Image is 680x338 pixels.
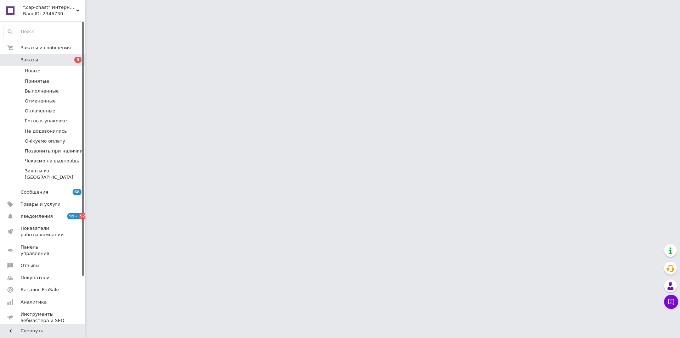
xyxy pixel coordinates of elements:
span: Инструменты вебмастера и SEO [21,311,66,324]
span: Аналитика [21,299,47,305]
span: Сообщения [21,189,48,195]
span: "Zap-chast" Интернет магазин. Запчасти для квадроциклов [23,4,76,11]
span: Выполненные [25,88,59,94]
span: Показатели работы компании [21,225,66,238]
span: Каталог ProSale [21,287,59,293]
span: Заказы и сообщения [21,45,71,51]
div: Ваш ID: 2346730 [23,11,85,17]
span: Панель управления [21,244,66,257]
span: Позвонить при наличии [25,148,83,154]
input: Поиск [4,25,83,38]
span: 68 [73,189,81,195]
span: Заказы [21,57,38,63]
span: Отмененные [25,98,56,104]
span: Уведомления [21,213,53,220]
span: 3 [74,57,81,63]
span: Новые [25,68,40,74]
span: Не додзвонились [25,128,67,134]
span: Покупатели [21,275,50,281]
span: Чекаємо на выдповідь [25,158,79,164]
span: Готов к упаковке [25,118,67,124]
span: Товары и услуги [21,201,61,207]
span: 99+ [67,213,79,219]
span: Заказы из [GEOGRAPHIC_DATA] [25,168,83,181]
span: Оплаченные [25,108,55,114]
button: Чат с покупателем [664,295,678,309]
span: Очікуємо оплату [25,138,65,144]
span: Принятые [25,78,49,84]
span: Отзывы [21,262,39,269]
span: 52 [79,213,87,219]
